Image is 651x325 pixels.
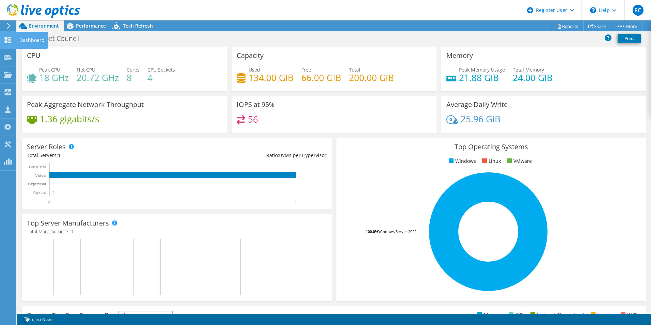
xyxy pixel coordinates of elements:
[618,34,641,43] a: Print
[249,66,260,73] span: Used
[480,157,501,165] li: Linux
[119,311,172,320] span: IOPS
[619,311,638,319] li: IOPS
[378,229,416,234] tspan: Windows Server 2022
[123,22,153,29] span: Tech Refresh
[27,152,177,159] div: Total Servers:
[29,165,46,169] text: Guest VM
[459,74,505,81] h4: 21.88 GiB
[366,229,378,234] tspan: 100.0%
[27,228,327,235] h4: Total Manufacturers:
[349,74,394,81] h4: 200.00 GiB
[633,5,644,16] span: RC
[589,311,615,319] li: Latency
[58,152,61,158] span: 1
[76,22,106,29] span: Performance
[529,311,585,319] li: Network Throughput
[53,182,54,186] text: 0
[459,66,505,73] span: Peak Memory Usage
[27,219,109,227] h3: Top Server Manufacturers
[476,311,503,319] li: Memory
[447,157,476,165] li: Windows
[48,200,50,205] text: 0
[70,228,73,235] span: 0
[446,101,508,108] h3: Average Daily Write
[611,21,642,31] a: More
[446,52,473,59] h3: Memory
[27,52,41,59] h3: CPU
[177,152,327,159] div: Ratio: VMs per Hypervisor
[237,52,264,59] h3: Capacity
[505,157,532,165] li: VMware
[342,143,641,151] h3: Top Operating Systems
[22,35,90,42] h1: Somerset Council
[147,74,175,81] h4: 4
[295,200,297,205] text: 1
[29,22,59,29] span: Environment
[513,74,553,81] h4: 24.00 GiB
[53,191,54,194] text: 0
[18,315,58,324] a: Project Notes
[32,190,46,195] text: Physical
[127,66,140,73] span: Cores
[349,66,360,73] span: Total
[77,66,95,73] span: Net CPU
[35,173,47,178] text: Virtual
[299,174,301,177] text: 1
[301,66,311,73] span: Free
[77,74,119,81] h4: 20.72 GHz
[248,115,258,123] h4: 56
[513,66,544,73] span: Total Memory
[551,21,584,31] a: Reports
[507,311,524,319] li: CPU
[237,101,275,108] h3: IOPS at 95%
[27,143,66,151] h3: Server Roles
[590,7,596,13] svg: \n
[147,66,175,73] span: CPU Sockets
[28,182,46,186] text: Hypervisor
[53,165,54,169] text: 0
[583,21,611,31] a: Share
[279,152,282,158] span: 0
[27,101,144,108] h3: Peak Aggregate Network Throughput
[301,74,341,81] h4: 66.00 GiB
[461,115,501,123] h4: 25.96 GiB
[127,74,140,81] h4: 8
[39,66,60,73] span: Peak CPU
[40,115,99,123] h4: 1.36 gigabits/s
[16,32,48,49] div: Dashboard
[249,74,293,81] h4: 134.00 GiB
[39,74,69,81] h4: 18 GHz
